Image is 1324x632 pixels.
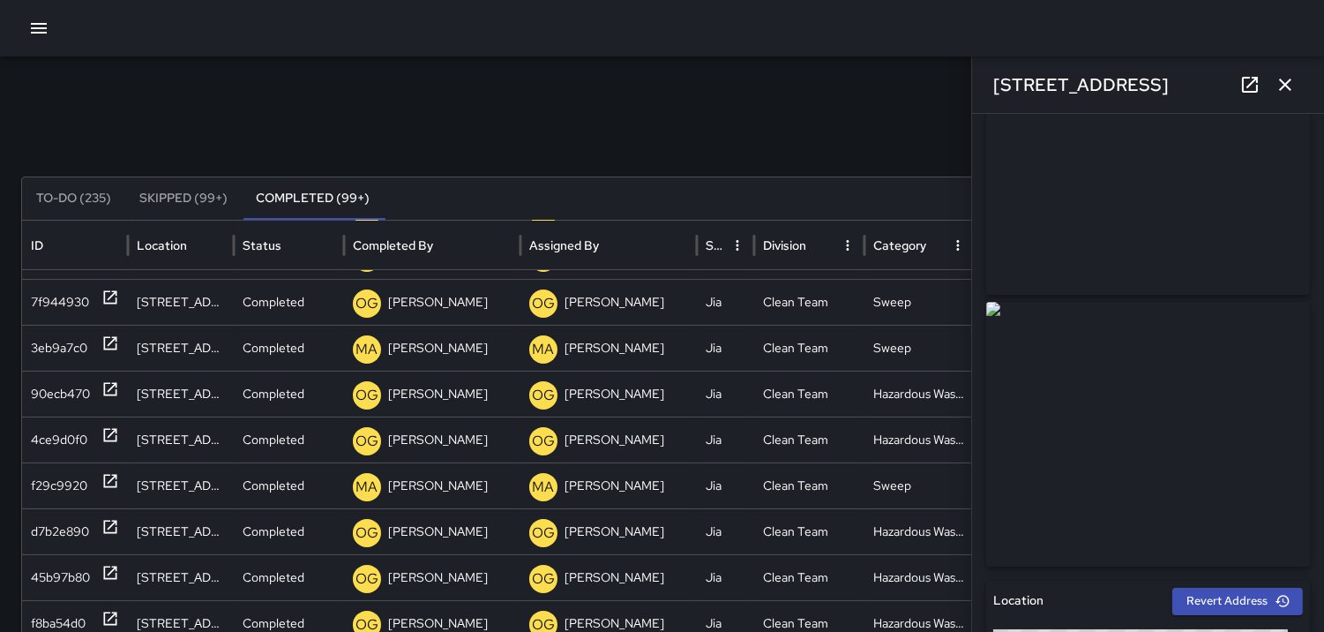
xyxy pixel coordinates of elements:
p: Completed [243,418,304,463]
div: Jia [697,325,754,371]
p: [PERSON_NAME] [565,280,664,325]
div: d7b2e890 [31,509,89,554]
div: Sweep [864,279,975,325]
div: Hazardous Waste [864,417,975,463]
button: To-Do (235) [22,177,125,220]
div: Clean Team [754,508,864,554]
div: 90ecb470 [31,372,90,417]
p: [PERSON_NAME] [388,555,488,600]
div: Division [763,237,806,253]
p: Completed [243,555,304,600]
p: MA [356,477,378,498]
p: Completed [243,509,304,554]
p: OG [532,431,555,452]
p: [PERSON_NAME] [565,418,664,463]
p: [PERSON_NAME] [565,372,664,417]
div: Jia [697,371,754,417]
p: OG [532,293,555,314]
div: Clean Team [754,325,864,371]
div: Source [706,237,723,253]
div: Location [137,237,187,253]
div: Jia [697,279,754,325]
button: Completed (99+) [242,177,384,220]
div: Jia [697,508,754,554]
p: OG [355,523,378,544]
p: Completed [243,463,304,508]
div: Hazardous Waste [864,554,975,600]
p: OG [532,385,555,406]
p: OG [355,431,378,452]
p: Completed [243,280,304,325]
div: 717 Market Street [128,371,234,417]
p: MA [356,339,378,360]
p: OG [355,293,378,314]
div: 10 Mason Street [128,325,234,371]
div: Sweep [864,463,975,508]
p: MA [533,477,555,498]
p: [PERSON_NAME] [388,418,488,463]
p: Completed [243,326,304,371]
div: 651 Market Street [128,554,234,600]
p: [PERSON_NAME] [565,509,664,554]
button: Division column menu [835,233,860,258]
p: [PERSON_NAME] [565,326,664,371]
div: 45b97b80 [31,555,90,600]
p: [PERSON_NAME] [388,509,488,554]
p: OG [355,568,378,590]
div: Jia [697,463,754,508]
div: Hazardous Waste [864,508,975,554]
div: Jia [697,554,754,600]
div: Assigned By [529,237,599,253]
p: MA [533,339,555,360]
div: Sweep [864,325,975,371]
div: 4ce9d0f0 [31,418,87,463]
div: Jia [697,417,754,463]
p: [PERSON_NAME] [388,372,488,417]
div: Clean Team [754,463,864,508]
div: Status [243,237,281,253]
div: ID [31,237,43,253]
button: Source column menu [725,233,750,258]
div: 7f944930 [31,280,89,325]
p: [PERSON_NAME] [565,463,664,508]
div: Clean Team [754,371,864,417]
div: Clean Team [754,417,864,463]
p: OG [532,523,555,544]
div: Clean Team [754,554,864,600]
div: Completed By [353,237,433,253]
div: 950 Market Street [128,463,234,508]
div: 799 Market Street [128,279,234,325]
p: [PERSON_NAME] [388,326,488,371]
button: Skipped (99+) [125,177,242,220]
p: [PERSON_NAME] [565,555,664,600]
p: OG [355,385,378,406]
p: [PERSON_NAME] [388,280,488,325]
div: 703 Market Street [128,417,234,463]
p: Completed [243,372,304,417]
p: [PERSON_NAME] [388,463,488,508]
button: Category column menu [946,233,970,258]
div: Hazardous Waste [864,371,975,417]
div: Clean Team [754,279,864,325]
div: 3eb9a7c0 [31,326,87,371]
div: f29c9920 [31,463,87,508]
div: 607 Market Street [128,508,234,554]
p: OG [532,568,555,590]
div: Category [873,237,926,253]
